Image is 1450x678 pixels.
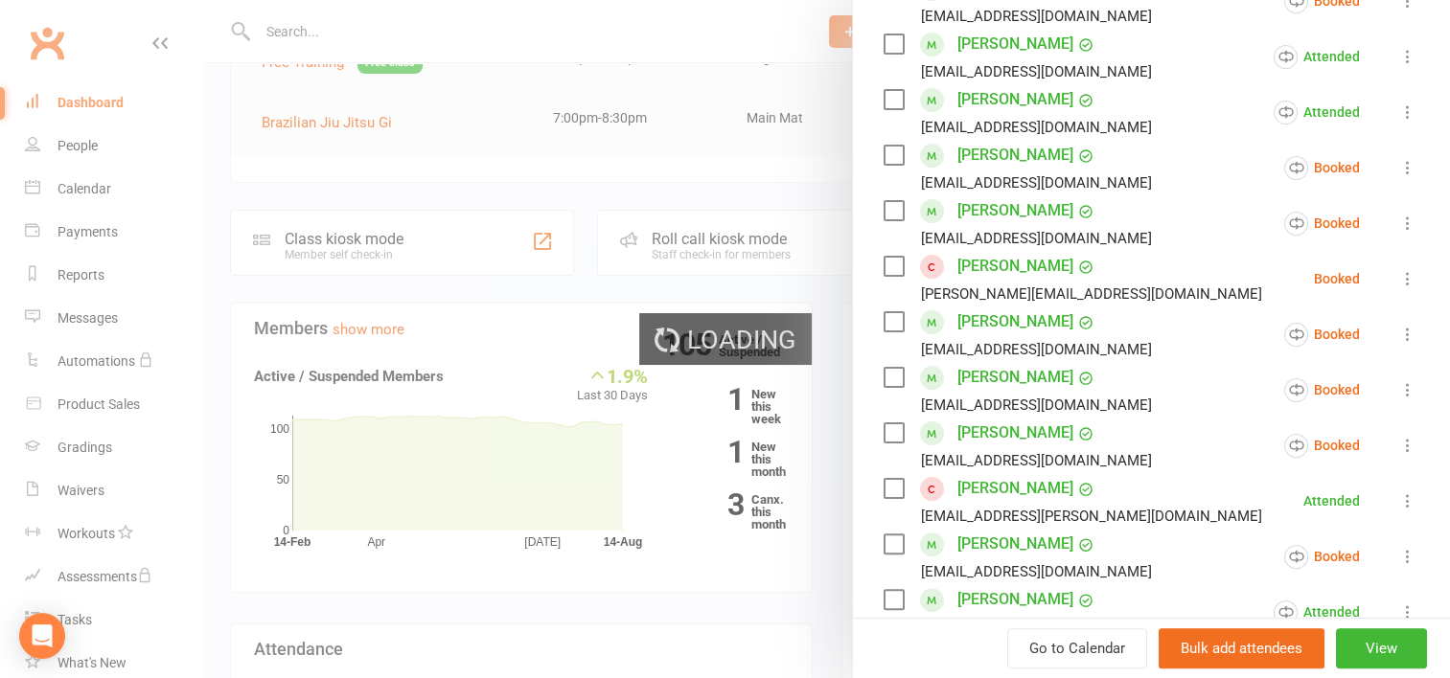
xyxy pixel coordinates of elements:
[957,473,1073,504] a: [PERSON_NAME]
[957,84,1073,115] a: [PERSON_NAME]
[921,282,1262,306] div: [PERSON_NAME][EMAIL_ADDRESS][DOMAIN_NAME]
[1303,494,1360,508] div: Attended
[1336,628,1427,668] button: View
[957,418,1073,448] a: [PERSON_NAME]
[1284,212,1360,236] div: Booked
[1284,156,1360,180] div: Booked
[1284,378,1360,402] div: Booked
[921,615,1262,640] div: [PERSON_NAME][EMAIL_ADDRESS][DOMAIN_NAME]
[1284,545,1360,569] div: Booked
[1284,434,1360,458] div: Booked
[957,29,1073,59] a: [PERSON_NAME]
[957,529,1073,559] a: [PERSON_NAME]
[921,59,1152,84] div: [EMAIL_ADDRESS][DOMAIN_NAME]
[957,362,1073,393] a: [PERSON_NAME]
[1274,600,1360,624] div: Attended
[957,140,1073,170] a: [PERSON_NAME]
[19,613,65,659] div: Open Intercom Messenger
[921,504,1262,529] div: [EMAIL_ADDRESS][PERSON_NAME][DOMAIN_NAME]
[957,195,1073,226] a: [PERSON_NAME]
[921,115,1152,140] div: [EMAIL_ADDRESS][DOMAIN_NAME]
[1314,272,1360,285] div: Booked
[921,170,1152,195] div: [EMAIL_ADDRESS][DOMAIN_NAME]
[957,306,1073,337] a: [PERSON_NAME]
[1284,323,1360,347] div: Booked
[1274,101,1360,124] div: Attended
[921,559,1152,584] div: [EMAIL_ADDRESS][DOMAIN_NAME]
[1007,628,1147,668] a: Go to Calendar
[921,393,1152,418] div: [EMAIL_ADDRESS][DOMAIN_NAME]
[957,584,1073,615] a: [PERSON_NAME]
[921,337,1152,362] div: [EMAIL_ADDRESS][DOMAIN_NAME]
[921,4,1152,29] div: [EMAIL_ADDRESS][DOMAIN_NAME]
[1159,628,1324,668] button: Bulk add attendees
[957,251,1073,282] a: [PERSON_NAME]
[921,448,1152,473] div: [EMAIL_ADDRESS][DOMAIN_NAME]
[1274,45,1360,69] div: Attended
[921,226,1152,251] div: [EMAIL_ADDRESS][DOMAIN_NAME]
